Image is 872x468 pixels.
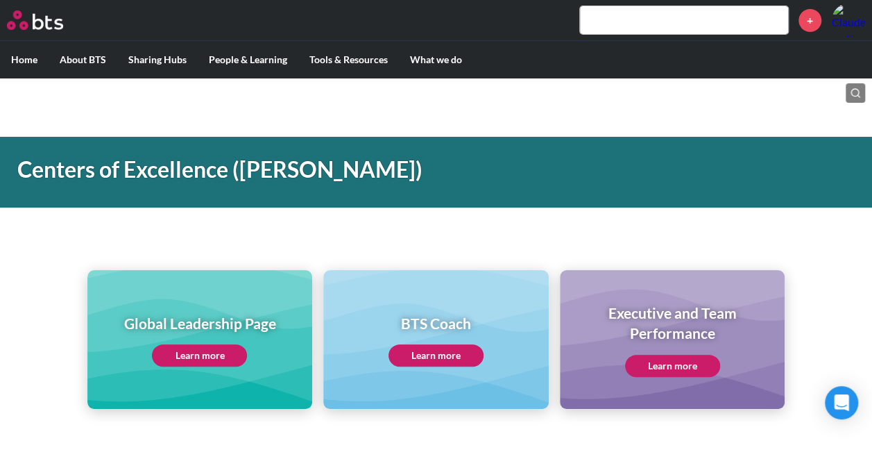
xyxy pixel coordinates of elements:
[832,3,865,37] img: Claudette Carney
[123,313,275,333] h1: Global Leadership Page
[117,42,198,78] label: Sharing Hubs
[7,10,63,30] img: BTS Logo
[798,9,821,32] a: +
[198,42,298,78] label: People & Learning
[152,344,247,367] a: Learn more
[399,42,473,78] label: What we do
[7,10,89,30] a: Go home
[388,344,484,367] a: Learn more
[825,386,858,419] div: Open Intercom Messenger
[570,303,776,344] h1: Executive and Team Performance
[388,313,484,333] h1: BTS Coach
[625,355,720,377] a: Learn more
[832,3,865,37] a: Profile
[17,154,604,185] h1: Centers of Excellence ([PERSON_NAME])
[298,42,399,78] label: Tools & Resources
[49,42,117,78] label: About BTS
